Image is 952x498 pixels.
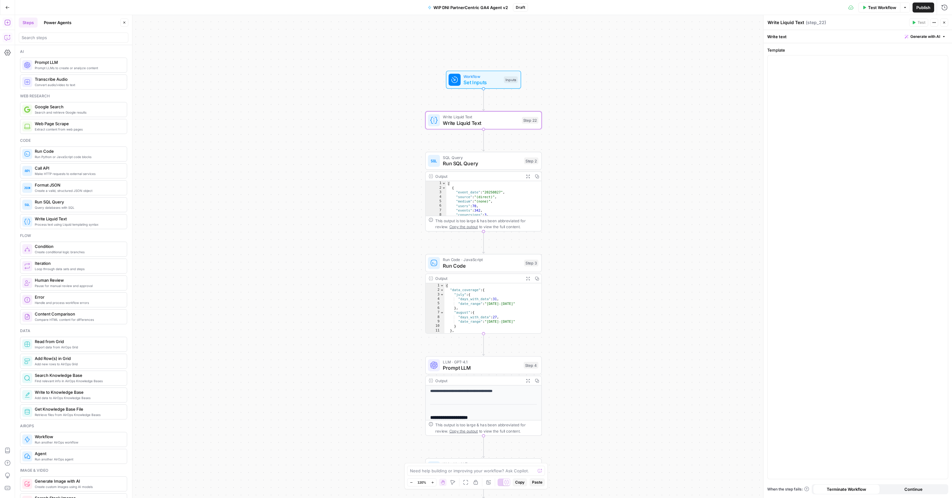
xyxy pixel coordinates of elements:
span: Prompt LLM [35,59,122,65]
span: Convert audio/video to text [35,82,122,87]
button: Copy [513,478,527,486]
div: 5 [426,301,444,306]
span: Toggle code folding, rows 1 through 2243 [442,181,446,186]
span: Search and retrieve Google results [35,110,122,115]
div: 1 [426,181,446,186]
span: Toggle code folding, rows 3 through 6 [440,292,444,297]
span: Compare HTML content for differences [35,317,122,322]
div: Run Code · JavaScriptRun CodeStep 3Output{ "data_coverage":{ "july":{ "days_with_data":31, "date_... [425,254,542,334]
span: Generate with AI [910,34,940,39]
span: Generate Image with AI [35,478,122,484]
div: Write Liquid TextWrite Liquid TextStep 22 [425,111,542,130]
span: Extract content from web pages [35,127,122,132]
span: Format JSON [35,182,122,188]
span: Paste [532,480,542,485]
div: 8 [426,213,446,217]
span: Run another AirOps workflow [35,440,122,445]
span: Query databases with SQL [35,205,122,210]
div: Flow [20,233,127,239]
span: Write Liquid Text [443,461,520,467]
span: Test [918,20,925,25]
span: 120% [417,480,426,485]
div: Airops [20,423,127,429]
div: 6 [426,204,446,208]
button: WIP DNI PartnerCentric GA4 Agent v2 [424,3,512,13]
div: Output [435,173,521,179]
span: ( step_22 ) [806,19,826,26]
div: Write Liquid TextWrite Liquid TextStep 21 [425,458,542,476]
div: SQL QueryRun SQL QueryStep 2Output[ { "event_date":"20250827", "source":"(direct)", "medium":"(no... [425,152,542,231]
span: Draft [516,5,525,10]
div: 4 [426,195,446,199]
span: Transcribe Audio [35,76,122,82]
div: 7 [426,311,444,315]
span: Add Row(s) in Grid [35,355,122,362]
span: Create custom images using AI models [35,484,122,489]
div: Output [435,377,521,383]
div: 2 [426,186,446,190]
span: Run Python or JavaScript code blocks [35,154,122,159]
span: Read from Grid [35,338,122,345]
button: Generate with AI [902,33,948,41]
div: Code [20,138,127,143]
g: Edge from step_2 to step_3 [482,231,484,253]
span: Copy [515,480,525,485]
div: Ai [20,49,127,54]
div: Write text [763,30,952,43]
span: Add new rows to AirOps Grid [35,362,122,367]
span: Write Liquid Text [443,119,519,127]
span: Agent [35,450,122,457]
span: Publish [916,4,930,11]
div: Step 3 [524,260,539,267]
span: WIP DNI PartnerCentric GA4 Agent v2 [433,4,508,11]
div: 7 [426,208,446,213]
span: Run SQL Query [35,199,122,205]
div: WorkflowSet InputsInputs [425,71,542,89]
span: Terminate Workflow [827,486,866,492]
div: This output is too large & has been abbreviated for review. to view the full content. [435,422,538,434]
div: 4 [426,297,444,301]
span: Run Code · JavaScript [443,257,521,263]
span: Copy the output [449,429,478,433]
span: Write Liquid Text [443,114,519,120]
div: 11 [426,328,444,333]
button: Publish [913,3,934,13]
span: Toggle code folding, rows 1 through 218 [440,283,444,288]
span: Run another AirOps agent [35,457,122,462]
div: Web research [20,93,127,99]
div: 2 [426,288,444,292]
span: Set Inputs [463,79,501,86]
label: Template [767,47,948,53]
div: 3 [426,190,446,195]
span: Human Review [35,277,122,283]
span: Google Search [35,104,122,110]
div: 3 [426,292,444,297]
span: Toggle code folding, rows 12 through 217 [440,333,444,337]
span: Pause for manual review and approval [35,283,122,288]
span: Prompt LLM [443,364,520,372]
span: Error [35,294,122,300]
div: Step 2 [524,157,539,164]
img: vrinnnclop0vshvmafd7ip1g7ohf [24,314,30,320]
span: Run Code [443,262,521,270]
span: Write Liquid Text [35,216,122,222]
span: Copy the output [449,224,478,229]
span: Create a valid, structured JSON object [35,188,122,193]
span: Handle and process workflow errors [35,300,122,305]
span: Retrieve files from AirOps Knowledge Bases [35,412,122,417]
a: When the step fails: [767,486,809,492]
span: Get Knowledge Base File [35,406,122,412]
div: 12 [426,333,444,337]
span: Workflow [35,434,122,440]
button: Steps [19,18,38,28]
g: Edge from step_4 to step_21 [482,436,484,458]
div: 6 [426,306,444,310]
span: Condition [35,243,122,249]
button: Continue [880,484,947,494]
div: Output [435,275,521,281]
g: Edge from step_22 to step_2 [482,129,484,151]
span: Iteration [35,260,122,266]
button: Test [909,18,928,27]
g: Edge from start to step_22 [482,89,484,110]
